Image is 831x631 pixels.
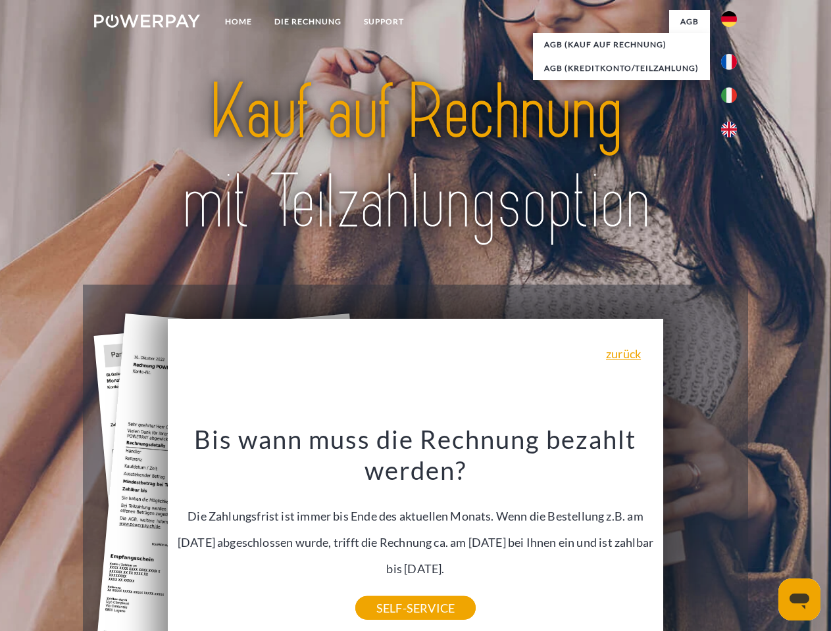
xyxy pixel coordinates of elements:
[606,348,641,360] a: zurück
[533,33,710,57] a: AGB (Kauf auf Rechnung)
[214,10,263,34] a: Home
[263,10,353,34] a: DIE RECHNUNG
[778,578,820,620] iframe: Schaltfläche zum Öffnen des Messaging-Fensters
[721,87,737,103] img: it
[176,423,656,486] h3: Bis wann muss die Rechnung bezahlt werden?
[176,423,656,608] div: Die Zahlungsfrist ist immer bis Ende des aktuellen Monats. Wenn die Bestellung z.B. am [DATE] abg...
[721,11,737,27] img: de
[721,54,737,70] img: fr
[94,14,200,28] img: logo-powerpay-white.svg
[533,57,710,80] a: AGB (Kreditkonto/Teilzahlung)
[353,10,415,34] a: SUPPORT
[126,63,705,252] img: title-powerpay_de.svg
[721,122,737,137] img: en
[355,596,476,620] a: SELF-SERVICE
[669,10,710,34] a: agb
